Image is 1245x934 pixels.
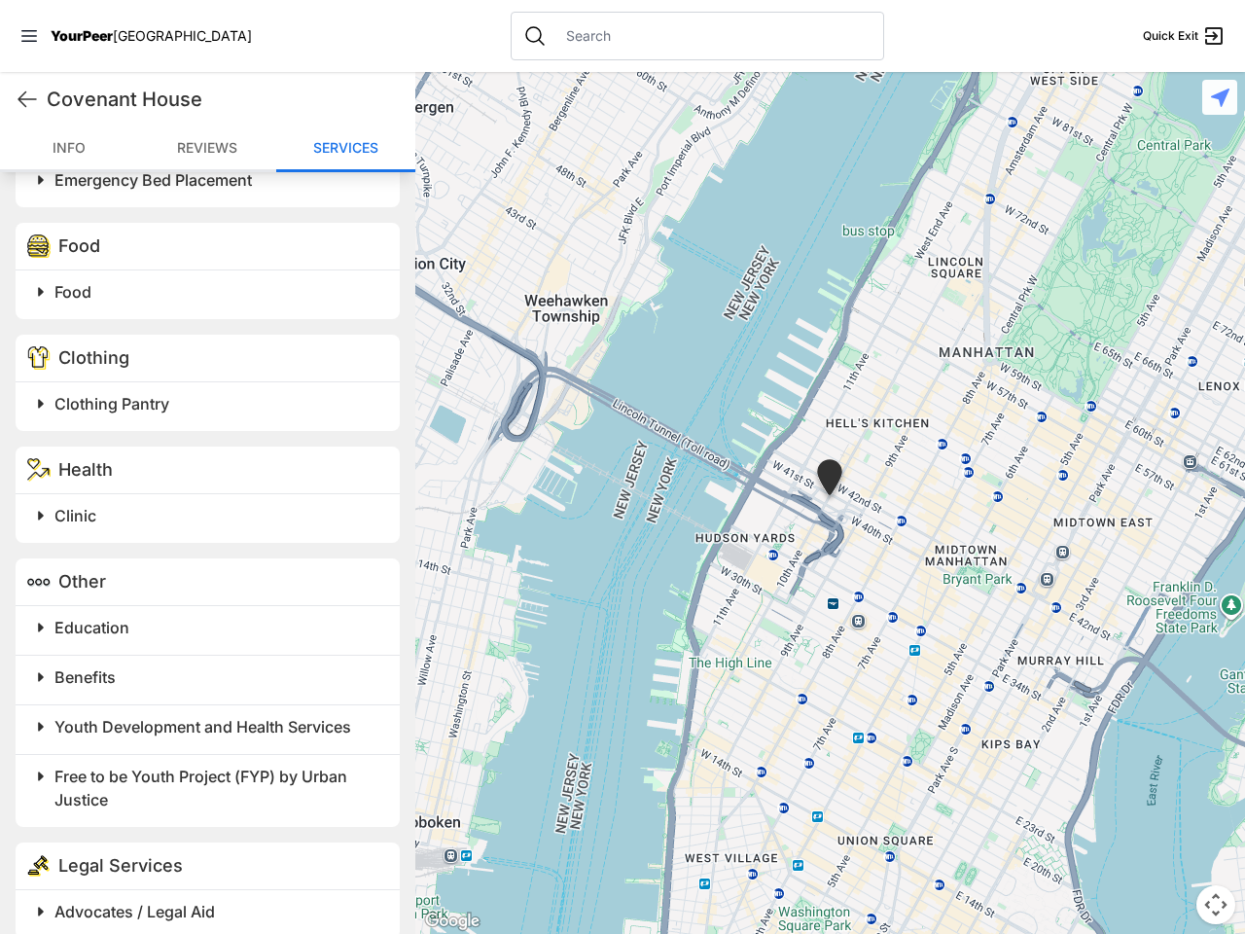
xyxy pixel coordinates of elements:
span: Emergency Bed Placement [54,170,252,190]
span: Food [54,282,91,302]
span: Health [58,459,113,480]
span: Clothing [58,347,129,368]
a: YourPeer[GEOGRAPHIC_DATA] [51,30,252,42]
span: Clothing Pantry [54,394,169,413]
span: Clinic [54,506,96,525]
span: Youth Development and Health Services [54,717,351,736]
span: Legal Services [58,855,183,876]
button: Map camera controls [1196,885,1235,924]
h1: Covenant House [47,86,400,113]
a: Open this area in Google Maps (opens a new window) [420,909,484,934]
a: Reviews [138,126,276,172]
div: New York [813,459,846,503]
span: Food [58,235,100,256]
span: Quick Exit [1143,28,1198,44]
span: Other [58,571,106,592]
span: Free to be Youth Project (FYP) by Urban Justice [54,767,347,809]
span: Benefits [54,667,116,687]
span: [GEOGRAPHIC_DATA] [113,27,252,44]
a: Quick Exit [1143,24,1226,48]
img: Google [420,909,484,934]
span: YourPeer [51,27,113,44]
span: Education [54,618,129,637]
input: Search [554,26,871,46]
span: Advocates / Legal Aid [54,902,215,921]
a: Services [276,126,414,172]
